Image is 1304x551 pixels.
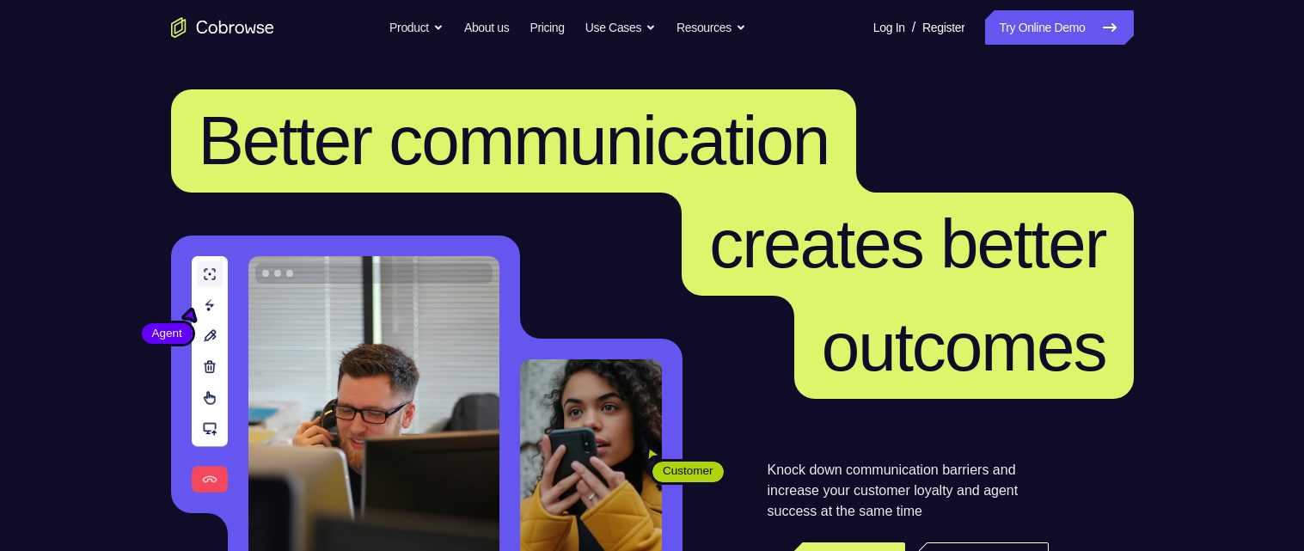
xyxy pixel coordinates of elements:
a: Try Online Demo [985,10,1133,45]
span: / [912,17,915,38]
span: creates better [709,205,1105,282]
span: outcomes [822,309,1106,385]
a: Pricing [530,10,564,45]
a: Register [922,10,964,45]
a: About us [464,10,509,45]
button: Resources [676,10,746,45]
button: Use Cases [585,10,656,45]
button: Product [389,10,444,45]
a: Log In [873,10,905,45]
a: Go to the home page [171,17,274,38]
p: Knock down communication barriers and increase your customer loyalty and agent success at the sam... [768,460,1049,522]
span: Better communication [199,102,830,179]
